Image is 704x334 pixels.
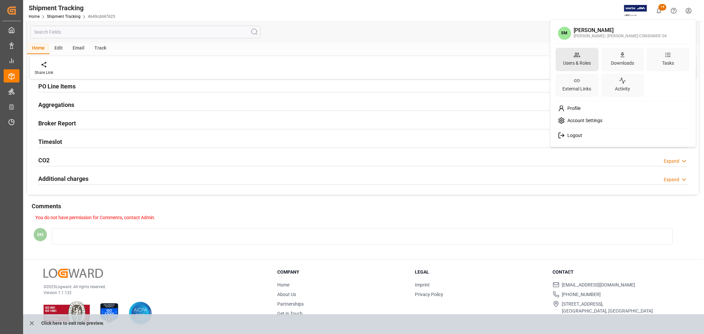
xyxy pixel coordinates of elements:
[565,118,602,124] span: Account Settings
[561,84,593,94] div: External Links
[565,106,581,112] span: Profile
[565,133,582,139] span: Logout
[574,33,667,39] div: [PERSON_NAME] | [PERSON_NAME] CONSUMER O4
[614,84,631,94] div: Activity
[661,58,675,68] div: Tasks
[558,27,571,40] span: SM
[610,58,635,68] div: Downloads
[574,27,667,33] div: [PERSON_NAME]
[562,58,592,68] div: Users & Roles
